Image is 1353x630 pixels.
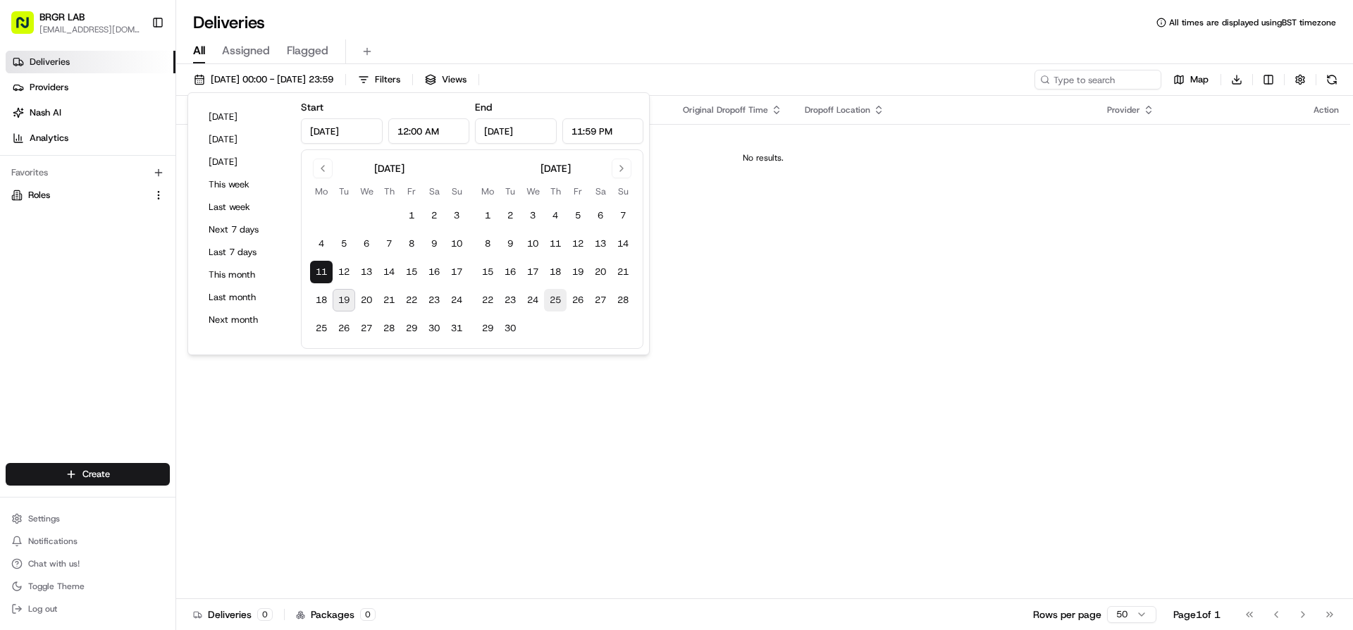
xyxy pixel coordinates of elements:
span: Views [442,73,467,86]
button: 4 [310,233,333,255]
img: 1736555255976-a54dd68f-1ca7-489b-9aae-adbdc363a1c4 [14,135,39,160]
th: Thursday [544,184,567,199]
button: 30 [499,317,521,340]
button: BRGR LAB [39,10,85,24]
button: 1 [400,204,423,227]
button: 25 [310,317,333,340]
span: Assigned [222,42,270,59]
button: 29 [400,317,423,340]
button: 28 [612,289,634,311]
button: BRGR LAB[EMAIL_ADDRESS][DOMAIN_NAME] [6,6,146,39]
span: All times are displayed using BST timezone [1169,17,1336,28]
p: Welcome 👋 [14,56,257,79]
button: 10 [521,233,544,255]
div: Action [1314,104,1339,116]
button: 21 [378,289,400,311]
a: Providers [6,76,175,99]
button: 9 [423,233,445,255]
input: Time [562,118,644,144]
button: 28 [378,317,400,340]
div: [DATE] [374,161,404,175]
button: Notifications [6,531,170,551]
button: 17 [445,261,468,283]
a: Deliveries [6,51,175,73]
div: We're available if you need us! [48,149,178,160]
span: Roles [28,189,50,202]
button: [DATE] [202,152,287,172]
button: 17 [521,261,544,283]
button: [EMAIL_ADDRESS][DOMAIN_NAME] [39,24,140,35]
span: Filters [375,73,400,86]
span: Notifications [28,536,78,547]
button: 25 [544,289,567,311]
span: Chat with us! [28,558,80,569]
a: Nash AI [6,101,175,124]
button: 18 [310,289,333,311]
button: Log out [6,599,170,619]
button: 20 [355,289,378,311]
button: This week [202,175,287,194]
button: 23 [499,289,521,311]
button: Go to next month [612,159,631,178]
span: Knowledge Base [28,204,108,218]
button: [DATE] [202,130,287,149]
th: Saturday [589,184,612,199]
button: 8 [400,233,423,255]
label: End [475,101,492,113]
button: Views [419,70,473,89]
button: 31 [445,317,468,340]
button: 21 [612,261,634,283]
span: Dropoff Location [805,104,870,116]
th: Wednesday [521,184,544,199]
button: 9 [499,233,521,255]
th: Saturday [423,184,445,199]
button: 3 [521,204,544,227]
button: 12 [333,261,355,283]
a: Roles [11,189,147,202]
button: 6 [355,233,378,255]
span: Providers [30,81,68,94]
span: Toggle Theme [28,581,85,592]
button: 14 [378,261,400,283]
span: Map [1190,73,1209,86]
input: Time [388,118,470,144]
button: 1 [476,204,499,227]
button: 11 [310,261,333,283]
span: Analytics [30,132,68,144]
button: Toggle Theme [6,576,170,596]
div: 0 [360,608,376,621]
button: Settings [6,509,170,529]
button: 2 [423,204,445,227]
button: 27 [589,289,612,311]
button: Create [6,463,170,486]
div: Page 1 of 1 [1173,607,1221,622]
button: 30 [423,317,445,340]
th: Wednesday [355,184,378,199]
p: Rows per page [1033,607,1101,622]
input: Date [301,118,383,144]
button: 3 [445,204,468,227]
span: [DATE] 00:00 - [DATE] 23:59 [211,73,333,86]
span: Create [82,468,110,481]
button: Map [1167,70,1215,89]
button: Go to previous month [313,159,333,178]
button: 7 [378,233,400,255]
button: 10 [445,233,468,255]
button: 22 [476,289,499,311]
button: 29 [476,317,499,340]
a: Powered byPylon [99,238,171,249]
button: 20 [589,261,612,283]
span: Original Dropoff Time [683,104,768,116]
div: Start new chat [48,135,231,149]
label: Start [301,101,323,113]
button: Next month [202,310,287,330]
button: 13 [355,261,378,283]
span: Provider [1107,104,1140,116]
button: Roles [6,184,170,206]
button: 7 [612,204,634,227]
button: 16 [423,261,445,283]
a: 💻API Documentation [113,199,232,224]
input: Date [475,118,557,144]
